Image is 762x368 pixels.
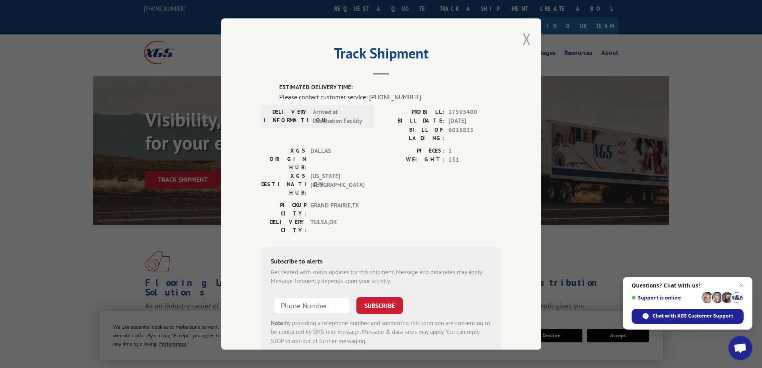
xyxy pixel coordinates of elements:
label: XGS ORIGIN HUB: [261,147,306,172]
h2: Track Shipment [261,48,501,63]
div: Please contact customer service: [PHONE_NUMBER]. [279,92,501,102]
label: DELIVERY CITY: [261,218,306,235]
div: Open chat [728,336,752,360]
button: Close modal [522,28,531,50]
div: by providing a telephone number and submitting this form you are consenting to be contacted by SM... [271,319,492,346]
label: XGS DESTINATION HUB: [261,172,306,197]
span: Chat with XGS Customer Support [652,312,733,320]
span: 1 [448,147,501,156]
div: Get texted with status updates for this shipment. Message and data rates may apply. Message frequ... [271,268,492,286]
div: Chat with XGS Customer Support [632,309,744,324]
span: GRAND PRAIRIE , TX [310,201,364,218]
strong: Note: [271,319,285,327]
input: Phone Number [274,297,350,314]
label: DELIVERY INFORMATION: [264,108,309,126]
label: PROBILL: [381,108,444,117]
label: ESTIMATED DELIVERY TIME: [279,83,501,92]
label: PIECES: [381,147,444,156]
span: [DATE] [448,117,501,126]
span: Arrived at Destination Facility [313,108,367,126]
span: DALLAS [310,147,364,172]
span: TULSA , OK [310,218,364,235]
span: Close chat [737,281,746,290]
label: BILL OF LADING: [381,126,444,143]
span: Support is online [632,295,699,301]
label: BILL DATE: [381,117,444,126]
label: WEIGHT: [381,155,444,165]
span: 6015823 [448,126,501,143]
span: 17595400 [448,108,501,117]
span: 131 [448,155,501,165]
span: Questions? Chat with us! [632,282,744,289]
label: PICKUP CITY: [261,201,306,218]
button: SUBSCRIBE [356,297,403,314]
div: Subscribe to alerts [271,256,492,268]
span: [US_STATE][GEOGRAPHIC_DATA] [310,172,364,197]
